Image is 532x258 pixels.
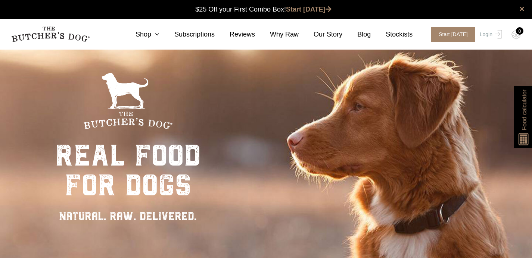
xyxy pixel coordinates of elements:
[342,29,371,40] a: Blog
[121,29,159,40] a: Shop
[255,29,299,40] a: Why Raw
[371,29,413,40] a: Stockists
[516,27,523,35] div: 0
[159,29,215,40] a: Subscriptions
[424,27,478,42] a: Start [DATE]
[299,29,342,40] a: Our Story
[55,208,201,224] div: NATURAL. RAW. DELIVERED.
[478,27,502,42] a: Login
[431,27,475,42] span: Start [DATE]
[519,4,525,13] a: close
[55,141,201,200] div: real food for dogs
[215,29,255,40] a: Reviews
[286,6,332,13] a: Start [DATE]
[511,30,521,40] img: TBD_Cart-Empty.png
[520,89,529,130] span: Food calculator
